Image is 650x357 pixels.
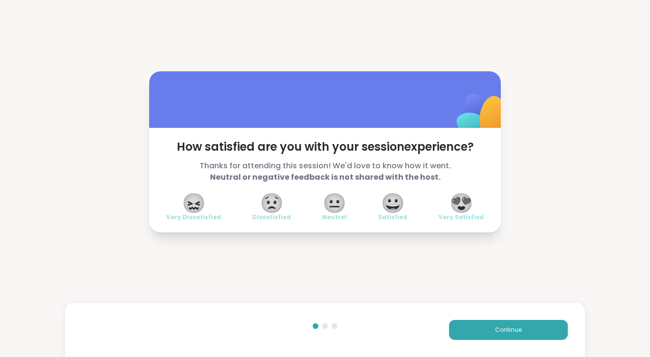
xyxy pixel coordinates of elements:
[166,139,484,154] span: How satisfied are you with your session experience?
[449,320,568,340] button: Continue
[166,213,221,221] span: Very Dissatisfied
[378,213,407,221] span: Satisfied
[260,194,284,212] span: 😟
[434,69,529,164] img: ShareWell Logomark
[252,213,291,221] span: Dissatisfied
[381,194,405,212] span: 😀
[323,194,346,212] span: 😐
[166,160,484,183] span: Thanks for attending this session! We'd love to know how it went.
[449,194,473,212] span: 😍
[495,326,522,334] span: Continue
[210,172,440,183] b: Neutral or negative feedback is not shared with the host.
[182,194,206,212] span: 😖
[322,213,347,221] span: Neutral
[439,213,484,221] span: Very Satisfied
